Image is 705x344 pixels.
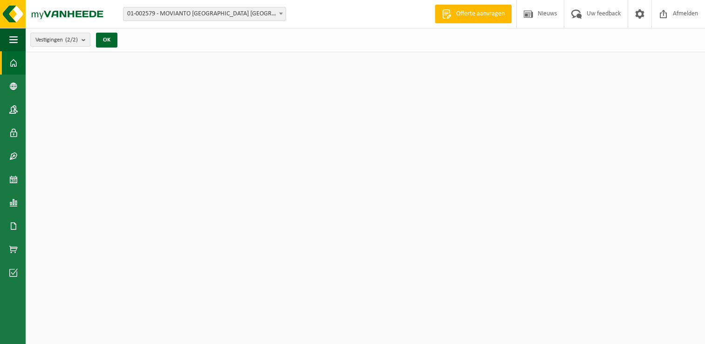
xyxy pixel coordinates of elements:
span: 01-002579 - MOVIANTO BELGIUM NV - EREMBODEGEM [123,7,286,21]
button: OK [96,33,117,48]
span: Offerte aanvragen [454,9,507,19]
a: Offerte aanvragen [435,5,512,23]
count: (2/2) [65,37,78,43]
span: Vestigingen [35,33,78,47]
button: Vestigingen(2/2) [30,33,90,47]
span: 01-002579 - MOVIANTO BELGIUM NV - EREMBODEGEM [123,7,286,21]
